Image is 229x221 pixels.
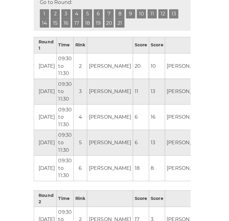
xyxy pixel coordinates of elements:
[60,102,77,127] td: 09:30 to 11:30
[96,9,105,18] a: 6
[60,127,77,152] td: 09:30 to 11:30
[107,9,116,18] a: 7
[151,152,166,177] td: 8
[60,52,77,77] td: 09:30 to 11:30
[151,102,166,127] td: 16
[77,152,90,177] td: 6
[135,152,151,177] td: 18
[135,77,151,102] td: 11
[77,102,90,127] td: 4
[65,9,74,18] a: 3
[75,9,84,18] a: 4
[77,77,90,102] td: 3
[118,9,127,18] a: 8
[166,127,211,152] td: [PERSON_NAME]
[160,9,169,18] a: 12
[90,52,135,77] td: [PERSON_NAME]
[38,102,60,127] td: [DATE]
[90,152,135,177] td: [PERSON_NAME]
[38,127,60,152] td: [DATE]
[96,18,105,27] a: 19
[60,186,77,202] th: Time
[90,127,135,152] td: [PERSON_NAME]
[90,77,135,102] td: [PERSON_NAME]
[65,18,74,27] a: 16
[60,36,77,52] th: Time
[60,152,77,177] td: 09:30 to 11:30
[38,36,60,52] th: Round 1
[135,52,151,77] td: 20
[107,18,116,27] a: 20
[151,52,166,77] td: 10
[38,186,60,202] th: Round 2
[86,9,95,18] a: 5
[151,77,166,102] td: 13
[166,102,211,127] td: [PERSON_NAME]
[135,127,151,152] td: 6
[77,36,90,52] th: Rink
[75,18,84,27] a: 17
[44,18,53,27] a: 14
[151,127,166,152] td: 13
[128,9,137,18] a: 9
[170,9,179,18] a: 13
[90,102,135,127] td: [PERSON_NAME]
[135,36,151,52] th: Score
[135,186,151,202] th: Score
[151,186,166,202] th: Score
[38,152,60,177] td: [DATE]
[77,127,90,152] td: 5
[38,52,60,77] td: [DATE]
[166,77,211,102] td: [PERSON_NAME]
[86,18,95,27] a: 18
[77,186,90,202] th: Rink
[54,18,63,27] a: 15
[166,52,211,77] td: [PERSON_NAME]
[139,9,148,18] a: 10
[166,152,211,177] td: [PERSON_NAME]
[151,36,166,52] th: Score
[38,77,60,102] td: [DATE]
[118,18,127,27] a: 21
[149,9,158,18] a: 11
[60,77,77,102] td: 09:30 to 11:30
[54,9,63,18] a: 2
[44,9,53,18] a: 1
[77,52,90,77] td: 2
[135,102,151,127] td: 6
